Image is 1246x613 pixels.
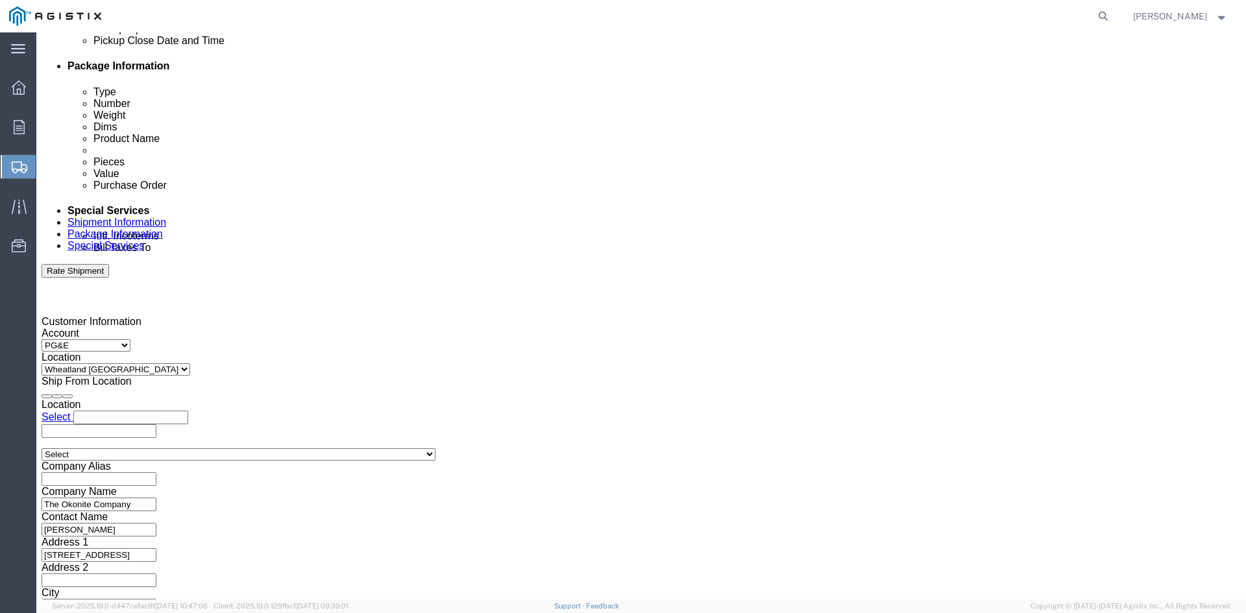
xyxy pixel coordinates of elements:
span: Copyright © [DATE]-[DATE] Agistix Inc., All Rights Reserved [1031,601,1230,612]
iframe: FS Legacy Container [36,32,1246,599]
img: logo [9,6,101,26]
span: Client: 2025.19.0-129fbcf [214,602,348,610]
button: [PERSON_NAME] [1132,8,1228,24]
span: Server: 2025.19.0-d447cefac8f [52,602,208,610]
span: [DATE] 09:39:01 [296,602,348,610]
span: Mario Castellanos [1133,9,1207,23]
a: Feedback [586,602,619,610]
a: Support [554,602,587,610]
span: [DATE] 10:47:06 [155,602,208,610]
